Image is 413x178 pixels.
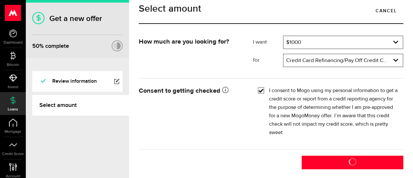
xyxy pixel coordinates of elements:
a: Cancel [369,4,403,17]
label: for [253,57,283,64]
h1: Get a new offer [32,14,123,23]
label: I want [253,38,283,46]
div: % complete [32,40,69,52]
input: I consent to Mogo using my personal information to get a credit score or report from a credit rep... [258,87,264,93]
button: Open LiveChat chat widget [5,3,25,22]
a: Review information [32,71,123,92]
a: Select amount [32,95,129,116]
strong: Consent to getting checked [139,88,228,94]
a: expand select [284,36,403,48]
a: expand select [284,54,403,67]
label: I consent to Mogo using my personal information to get a credit score or report from a credit rep... [269,87,398,137]
strong: How much are you looking for? [139,38,229,45]
h1: Select amount [139,4,403,14]
span: 50 [32,43,39,49]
